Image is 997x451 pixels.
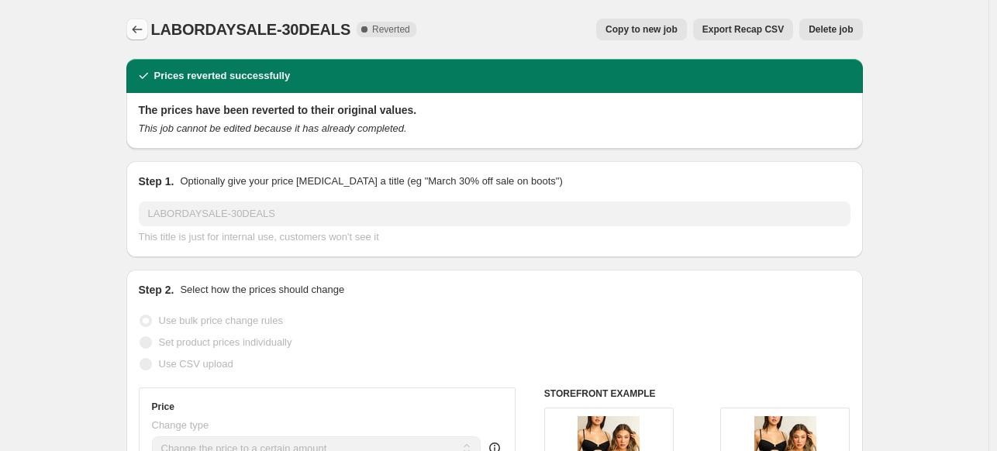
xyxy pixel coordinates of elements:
[693,19,793,40] button: Export Recap CSV
[139,282,174,298] h2: Step 2.
[372,23,410,36] span: Reverted
[139,122,407,134] i: This job cannot be edited because it has already completed.
[139,174,174,189] h2: Step 1.
[159,336,292,348] span: Set product prices individually
[159,358,233,370] span: Use CSV upload
[139,201,850,226] input: 30% off holiday sale
[596,19,687,40] button: Copy to new job
[126,19,148,40] button: Price change jobs
[152,401,174,413] h3: Price
[544,387,850,400] h6: STOREFRONT EXAMPLE
[159,315,283,326] span: Use bulk price change rules
[180,282,344,298] p: Select how the prices should change
[180,174,562,189] p: Optionally give your price [MEDICAL_DATA] a title (eg "March 30% off sale on boots")
[151,21,351,38] span: LABORDAYSALE-30DEALS
[139,102,850,118] h2: The prices have been reverted to their original values.
[152,419,209,431] span: Change type
[809,23,853,36] span: Delete job
[605,23,678,36] span: Copy to new job
[154,68,291,84] h2: Prices reverted successfully
[799,19,862,40] button: Delete job
[702,23,784,36] span: Export Recap CSV
[139,231,379,243] span: This title is just for internal use, customers won't see it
